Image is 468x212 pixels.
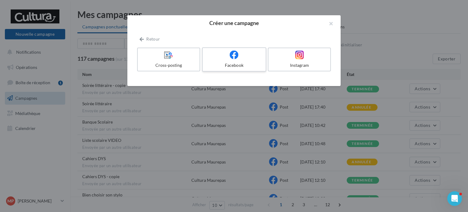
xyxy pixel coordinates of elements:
div: Facebook [205,62,263,68]
iframe: Intercom live chat [447,191,462,206]
div: Cross-posting [140,62,197,68]
h2: Créer une campagne [137,20,331,26]
div: Instagram [271,62,328,68]
button: Retour [137,35,162,43]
